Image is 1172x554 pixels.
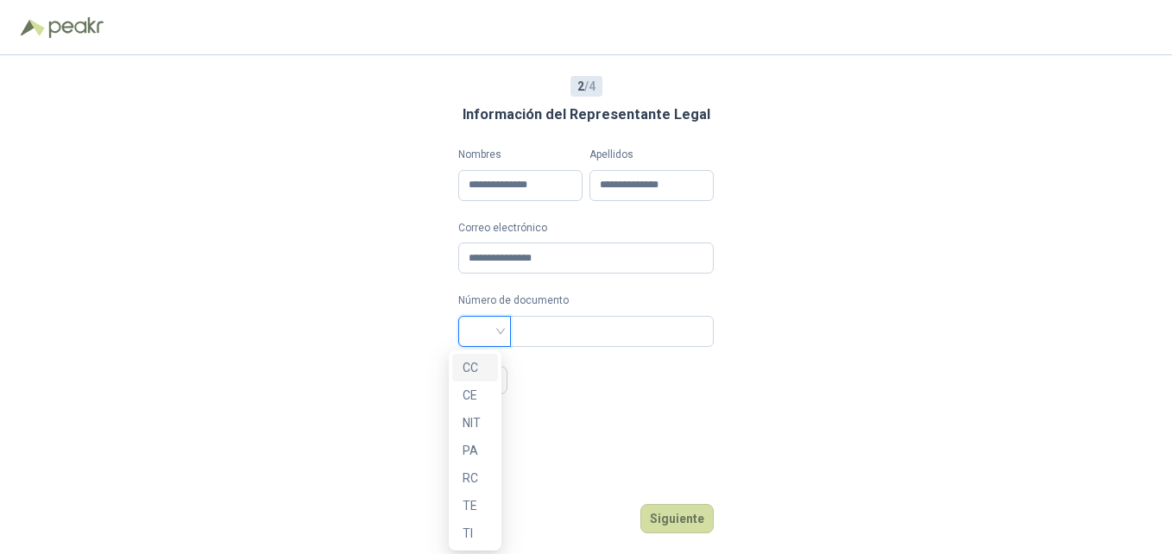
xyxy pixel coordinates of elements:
[452,464,498,492] div: RC
[463,524,488,543] div: TI
[463,441,488,460] div: PA
[452,492,498,519] div: TE
[452,409,498,437] div: NIT
[463,496,488,515] div: TE
[458,293,714,309] p: Número de documento
[452,354,498,381] div: CC
[458,147,583,163] label: Nombres
[463,386,488,405] div: CE
[577,79,584,93] b: 2
[463,104,710,126] h3: Información del Representante Legal
[48,17,104,38] img: Peakr
[577,77,595,96] span: / 4
[463,413,488,432] div: NIT
[640,504,714,533] button: Siguiente
[21,19,45,36] img: Logo
[458,220,714,236] label: Correo electrónico
[452,381,498,409] div: CE
[463,358,488,377] div: CC
[452,437,498,464] div: PA
[589,147,714,163] label: Apellidos
[463,469,488,488] div: RC
[452,519,498,547] div: TI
